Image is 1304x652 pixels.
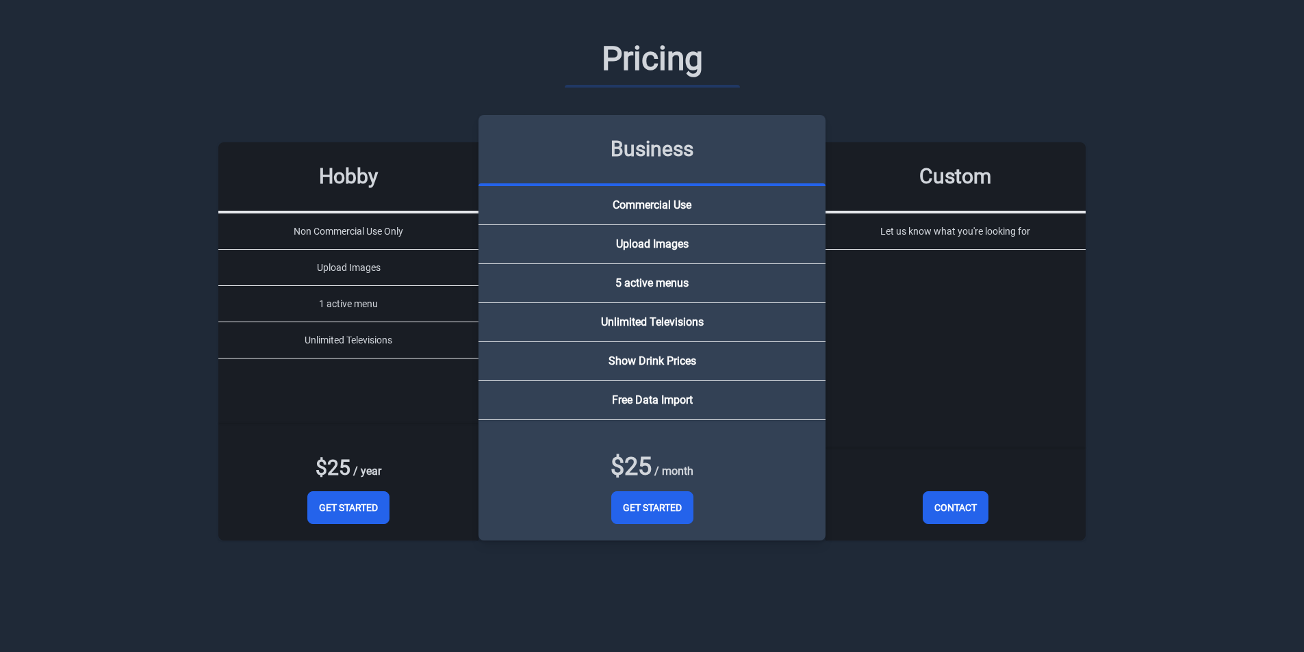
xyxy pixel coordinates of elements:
li: Upload Images [478,225,826,264]
span: / month [652,465,693,478]
li: 1 active menu [218,286,478,322]
h1: Pricing [132,38,1173,79]
li: 5 active menus [478,264,826,303]
span: / year [350,465,381,478]
li: Commercial Use [478,186,826,225]
button: Get Started [307,491,389,524]
li: Non Commercial Use Only [218,213,478,250]
div: Hobby [218,142,478,213]
div: $25 [235,439,462,480]
li: Let us know what you're looking for [826,213,1086,250]
button: Get Started [611,491,693,524]
div: $25 [495,436,809,480]
li: Unlimited Televisions [478,303,826,342]
li: Upload Images [218,250,478,286]
li: Show Drink Prices [478,342,826,381]
button: Contact [923,491,988,524]
div: Business [478,115,826,183]
li: Unlimited Televisions [218,322,478,358]
li: Free Data Import [478,381,826,420]
div: Custom [826,142,1086,213]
